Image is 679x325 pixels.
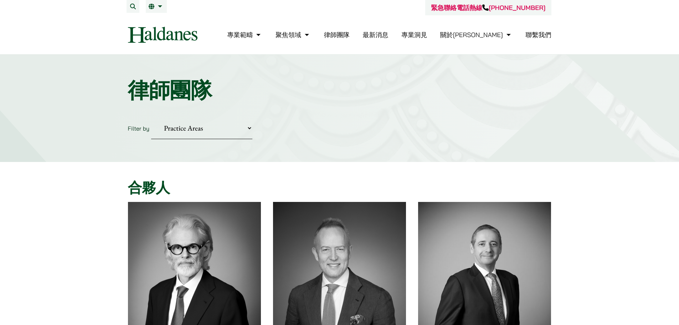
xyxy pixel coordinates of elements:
[128,27,197,43] img: Logo of Haldanes
[324,31,350,39] a: 律師團隊
[276,31,311,39] a: 聚焦領域
[128,125,150,132] label: Filter by
[128,77,551,103] h1: 律師團隊
[431,4,545,12] a: 緊急聯絡電話熱線[PHONE_NUMBER]
[227,31,262,39] a: 專業範疇
[362,31,388,39] a: 最新消息
[128,179,551,196] h2: 合夥人
[149,4,164,9] a: 繁
[526,31,551,39] a: 聯繫我們
[440,31,513,39] a: 關於何敦
[401,31,427,39] a: 專業洞見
